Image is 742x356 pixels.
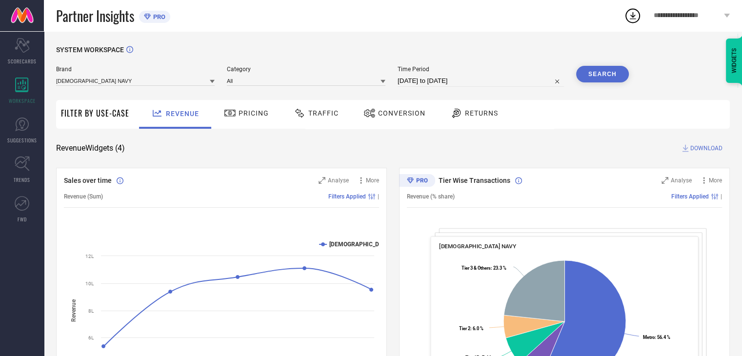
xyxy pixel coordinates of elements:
[398,75,564,87] input: Select time period
[61,107,129,119] span: Filter By Use-Case
[690,143,722,153] span: DOWNLOAD
[9,97,36,104] span: WORKSPACE
[398,66,564,73] span: Time Period
[671,177,692,184] span: Analyse
[151,13,165,20] span: PRO
[709,177,722,184] span: More
[319,177,325,184] svg: Zoom
[227,66,385,73] span: Category
[643,335,670,340] text: : 56.4 %
[721,193,722,200] span: |
[576,66,629,82] button: Search
[378,109,425,117] span: Conversion
[239,109,269,117] span: Pricing
[399,174,435,189] div: Premium
[56,46,124,54] span: SYSTEM WORKSPACE
[85,281,94,286] text: 10L
[308,109,339,117] span: Traffic
[461,265,491,271] tspan: Tier 3 & Others
[70,298,77,321] tspan: Revenue
[88,335,94,340] text: 6L
[459,326,470,331] tspan: Tier 2
[7,137,37,144] span: SUGGESTIONS
[56,66,215,73] span: Brand
[166,110,199,118] span: Revenue
[64,193,103,200] span: Revenue (Sum)
[18,216,27,223] span: FWD
[407,193,455,200] span: Revenue (% share)
[56,6,134,26] span: Partner Insights
[64,177,112,184] span: Sales over time
[671,193,709,200] span: Filters Applied
[88,308,94,314] text: 8L
[624,7,642,24] div: Open download list
[461,265,506,271] text: : 23.3 %
[328,177,349,184] span: Analyse
[378,193,379,200] span: |
[366,177,379,184] span: More
[643,335,655,340] tspan: Metro
[56,143,125,153] span: Revenue Widgets ( 4 )
[14,176,30,183] span: TRENDS
[329,241,408,248] text: [DEMOGRAPHIC_DATA] NAVY
[459,326,483,331] text: : 6.0 %
[85,254,94,259] text: 12L
[662,177,668,184] svg: Zoom
[328,193,366,200] span: Filters Applied
[8,58,37,65] span: SCORECARDS
[439,177,510,184] span: Tier Wise Transactions
[465,109,498,117] span: Returns
[439,243,516,250] span: [DEMOGRAPHIC_DATA] NAVY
